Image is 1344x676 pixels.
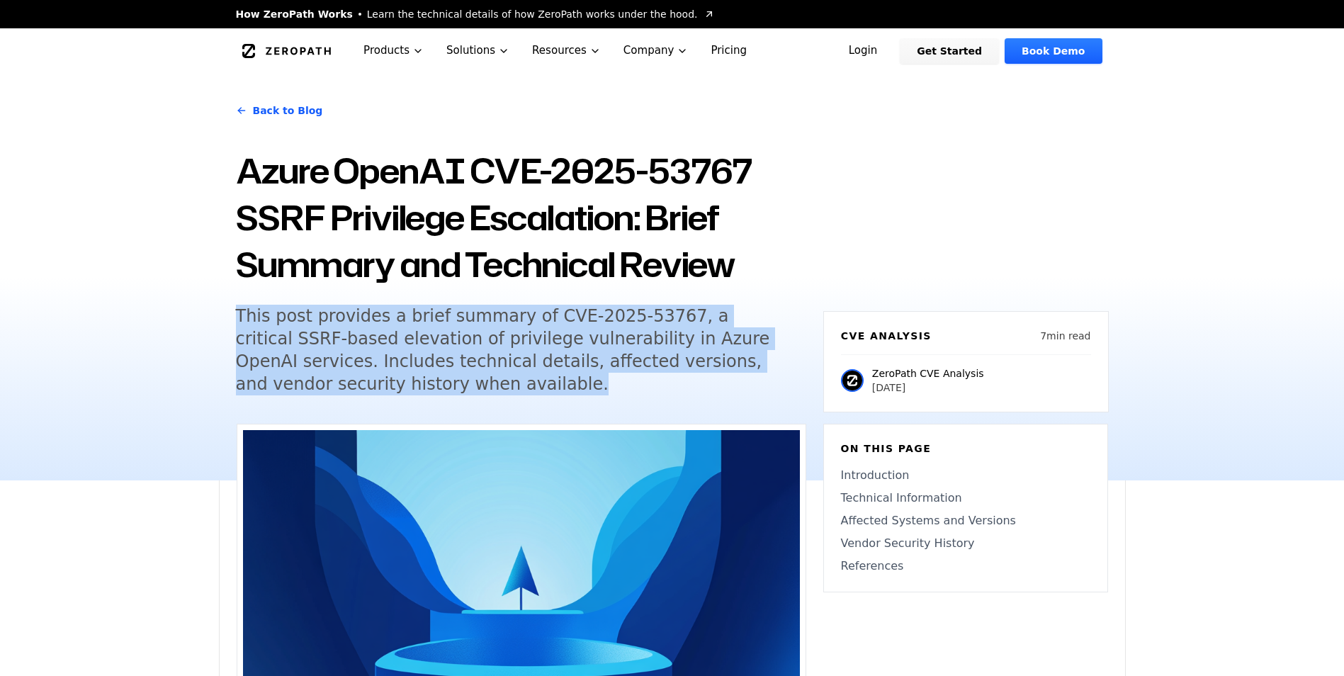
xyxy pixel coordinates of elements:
img: ZeroPath CVE Analysis [841,369,864,392]
a: Get Started [900,38,999,64]
p: [DATE] [872,381,984,395]
p: ZeroPath CVE Analysis [872,366,984,381]
button: Solutions [435,28,521,73]
a: References [841,558,1090,575]
span: How ZeroPath Works [236,7,353,21]
a: Back to Blog [236,91,323,130]
p: 7 min read [1040,329,1090,343]
a: Pricing [699,28,758,73]
h6: On this page [841,441,1090,456]
a: How ZeroPath WorksLearn the technical details of how ZeroPath works under the hood. [236,7,715,21]
a: Login [832,38,895,64]
button: Company [612,28,700,73]
a: Vendor Security History [841,535,1090,552]
a: Book Demo [1005,38,1102,64]
a: Technical Information [841,490,1090,507]
h1: Azure OpenAI CVE-2025-53767 SSRF Privilege Escalation: Brief Summary and Technical Review [236,147,806,288]
a: Introduction [841,467,1090,484]
h6: CVE Analysis [841,329,932,343]
button: Resources [521,28,612,73]
button: Products [352,28,435,73]
span: Learn the technical details of how ZeroPath works under the hood. [367,7,698,21]
nav: Global [219,28,1126,73]
a: Affected Systems and Versions [841,512,1090,529]
h5: This post provides a brief summary of CVE-2025-53767, a critical SSRF-based elevation of privileg... [236,305,780,395]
